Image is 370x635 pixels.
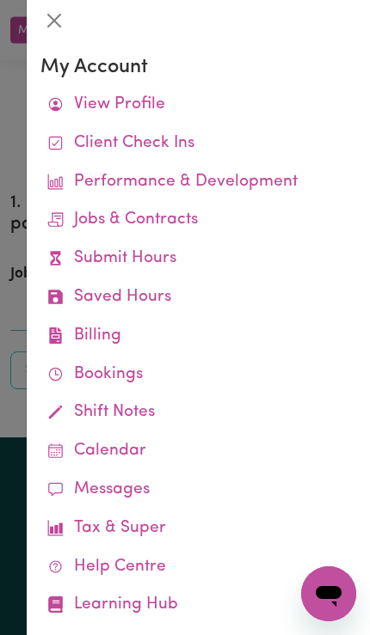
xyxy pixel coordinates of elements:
iframe: Button to launch messaging window [301,566,356,621]
a: Billing [40,317,356,356]
button: Close [40,7,68,34]
a: Client Check Ins [40,125,356,163]
a: View Profile [40,86,356,125]
a: Tax & Super [40,510,356,548]
a: Performance & Development [40,163,356,202]
a: Calendar [40,432,356,471]
a: Saved Hours [40,278,356,317]
a: Help Centre [40,548,356,587]
a: Learning Hub [40,586,356,625]
a: Shift Notes [40,394,356,432]
a: Jobs & Contracts [40,201,356,240]
a: Submit Hours [40,240,356,278]
a: Messages [40,471,356,510]
a: Bookings [40,356,356,394]
h3: My Account [40,55,356,79]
